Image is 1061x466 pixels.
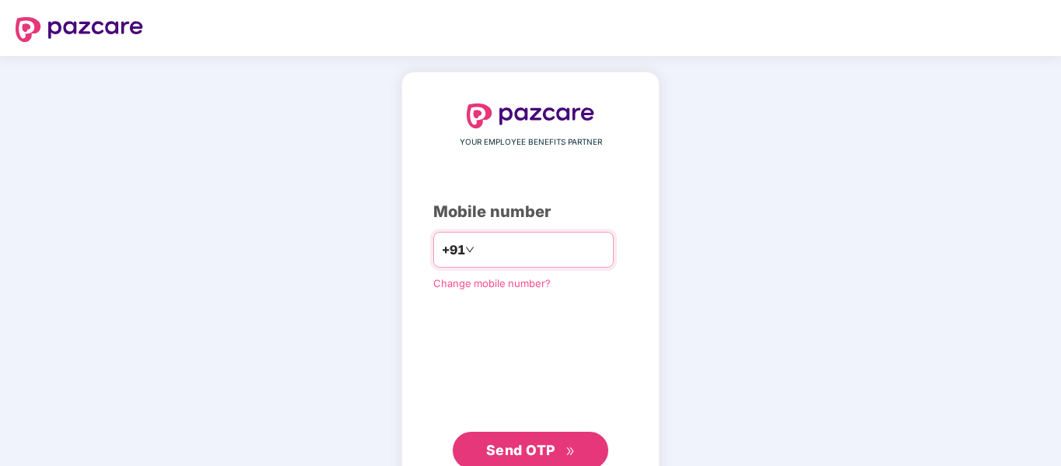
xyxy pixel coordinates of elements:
[467,103,594,128] img: logo
[442,240,465,260] span: +91
[460,136,602,149] span: YOUR EMPLOYEE BENEFITS PARTNER
[433,277,551,289] a: Change mobile number?
[465,245,474,254] span: down
[566,447,576,457] span: double-right
[16,17,143,42] img: logo
[486,442,555,458] span: Send OTP
[433,200,628,224] div: Mobile number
